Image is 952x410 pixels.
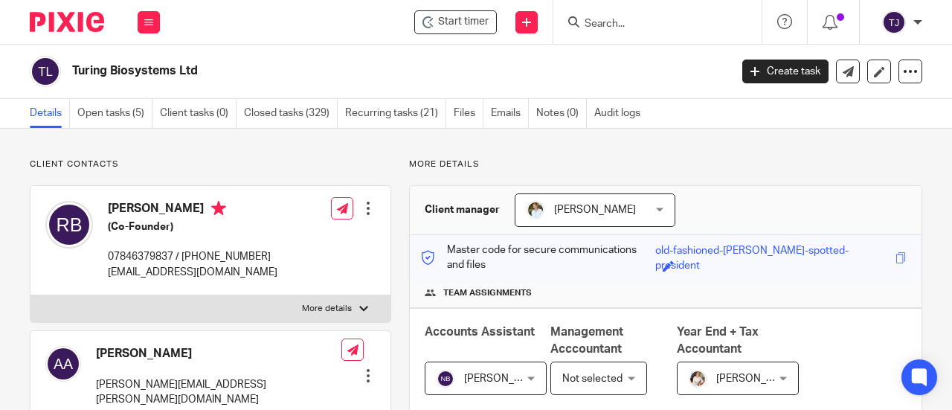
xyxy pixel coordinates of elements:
[536,99,587,128] a: Notes (0)
[527,201,544,219] img: sarah-royle.jpg
[45,201,93,249] img: svg%3E
[882,10,906,34] img: svg%3E
[30,12,104,32] img: Pixie
[72,63,591,79] h2: Turing Biosystems Ltd
[550,326,623,355] span: Management Acccountant
[77,99,152,128] a: Open tasks (5)
[302,303,352,315] p: More details
[443,287,532,299] span: Team assignments
[409,158,922,170] p: More details
[491,99,529,128] a: Emails
[437,370,454,388] img: svg%3E
[160,99,237,128] a: Client tasks (0)
[716,374,798,384] span: [PERSON_NAME]
[454,99,483,128] a: Files
[655,243,892,260] div: old-fashioned-[PERSON_NAME]-spotted-president
[30,56,61,87] img: svg%3E
[30,158,391,170] p: Client contacts
[108,201,277,220] h4: [PERSON_NAME]
[677,326,759,355] span: Year End + Tax Accountant
[30,99,70,128] a: Details
[425,326,535,338] span: Accounts Assistant
[689,370,707,388] img: Kayleigh%20Henson.jpeg
[414,10,497,34] div: Turing Biosystems Ltd
[583,18,717,31] input: Search
[96,346,341,362] h4: [PERSON_NAME]
[211,201,226,216] i: Primary
[562,374,623,384] span: Not selected
[742,60,829,83] a: Create task
[108,249,277,264] p: 07846379837 / [PHONE_NUMBER]
[244,99,338,128] a: Closed tasks (329)
[464,374,546,384] span: [PERSON_NAME]
[438,14,489,30] span: Start timer
[345,99,446,128] a: Recurring tasks (21)
[108,220,277,234] h5: (Co-Founder)
[108,265,277,280] p: [EMAIL_ADDRESS][DOMAIN_NAME]
[45,346,81,382] img: svg%3E
[554,205,636,215] span: [PERSON_NAME]
[421,243,655,273] p: Master code for secure communications and files
[96,377,341,408] p: [PERSON_NAME][EMAIL_ADDRESS][PERSON_NAME][DOMAIN_NAME]
[425,202,500,217] h3: Client manager
[594,99,648,128] a: Audit logs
